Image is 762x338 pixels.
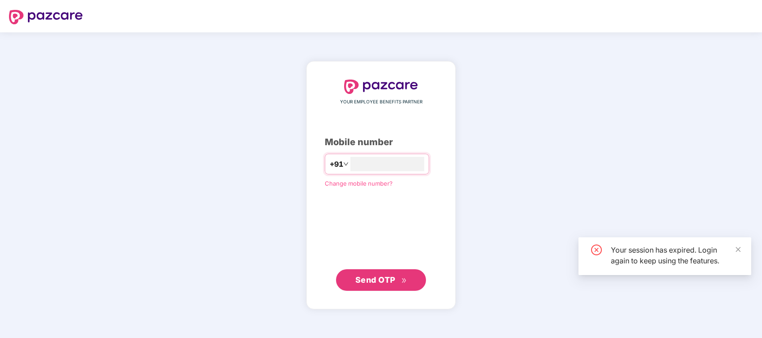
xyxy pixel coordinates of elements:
[401,278,407,284] span: double-right
[9,10,83,24] img: logo
[330,159,343,170] span: +91
[611,245,740,266] div: Your session has expired. Login again to keep using the features.
[355,275,395,285] span: Send OTP
[735,246,741,253] span: close
[325,135,437,149] div: Mobile number
[340,98,422,106] span: YOUR EMPLOYEE BENEFITS PARTNER
[343,161,349,167] span: down
[591,245,602,255] span: close-circle
[344,80,418,94] img: logo
[336,269,426,291] button: Send OTPdouble-right
[325,180,393,187] a: Change mobile number?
